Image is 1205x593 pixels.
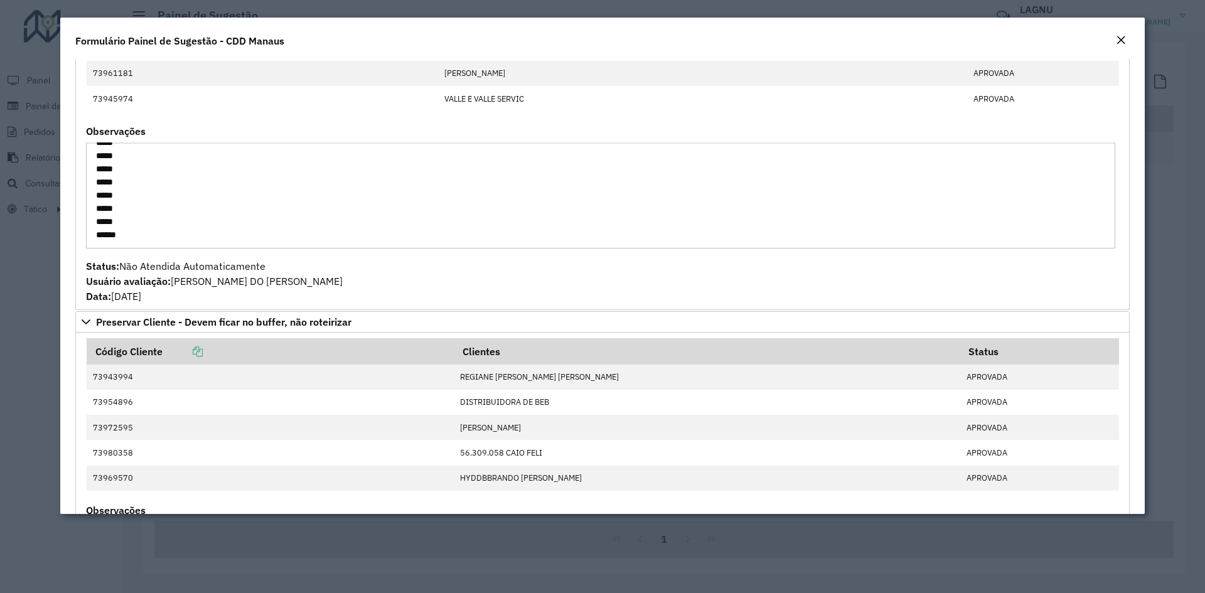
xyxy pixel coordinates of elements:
th: Clientes [454,338,960,365]
td: 73980358 [87,440,454,465]
td: REGIANE [PERSON_NAME] [PERSON_NAME] [454,365,960,390]
td: APROVADA [967,61,1118,86]
td: APROVADA [960,365,1118,390]
td: 56.309.058 CAIO FELI [454,440,960,465]
a: Copiar [163,345,203,358]
td: 73945974 [87,86,438,111]
td: APROVADA [967,86,1118,111]
a: Preservar Cliente - Devem ficar no buffer, não roteirizar [75,311,1130,333]
td: VALLE E VALLE SERVIC [438,86,967,111]
th: Código Cliente [87,338,454,365]
em: Fechar [1116,35,1126,45]
td: [PERSON_NAME] [438,61,967,86]
td: HYDDBBRANDO [PERSON_NAME] [454,466,960,491]
td: APROVADA [960,440,1118,465]
td: DISTRIBUIDORA DE BEB [454,390,960,415]
button: Close [1112,33,1130,49]
strong: Data: [86,290,111,302]
td: 73969570 [87,466,454,491]
td: 73943994 [87,365,454,390]
td: APROVADA [960,466,1118,491]
td: 73954896 [87,390,454,415]
td: APROVADA [960,415,1118,440]
td: APROVADA [960,390,1118,415]
td: [PERSON_NAME] [454,415,960,440]
td: 73972595 [87,415,454,440]
td: 73961181 [87,61,438,86]
label: Observações [86,503,146,518]
th: Status [960,338,1118,365]
strong: Status: [86,260,119,272]
label: Observações [86,124,146,139]
span: Preservar Cliente - Devem ficar no buffer, não roteirizar [96,317,351,327]
span: Não Atendida Automaticamente [PERSON_NAME] DO [PERSON_NAME] [DATE] [86,260,343,302]
h4: Formulário Painel de Sugestão - CDD Manaus [75,33,284,48]
strong: Usuário avaliação: [86,275,171,287]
